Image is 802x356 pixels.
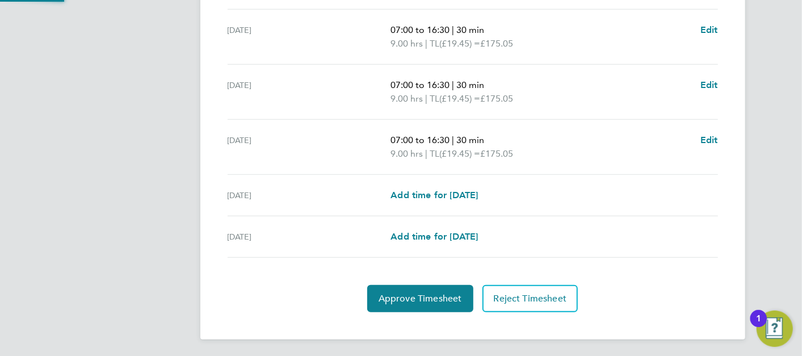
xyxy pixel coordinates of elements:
[425,38,427,49] span: |
[390,135,450,145] span: 07:00 to 16:30
[452,24,454,35] span: |
[379,293,462,304] span: Approve Timesheet
[390,79,450,90] span: 07:00 to 16:30
[439,38,480,49] span: (£19.45) =
[390,24,450,35] span: 07:00 to 16:30
[390,38,423,49] span: 9.00 hrs
[700,78,718,92] a: Edit
[456,24,484,35] span: 30 min
[452,79,454,90] span: |
[390,189,478,202] a: Add time for [DATE]
[452,135,454,145] span: |
[390,93,423,104] span: 9.00 hrs
[228,189,391,202] div: [DATE]
[430,37,439,51] span: TL
[425,93,427,104] span: |
[494,293,567,304] span: Reject Timesheet
[430,147,439,161] span: TL
[425,148,427,159] span: |
[439,148,480,159] span: (£19.45) =
[756,319,761,333] div: 1
[430,92,439,106] span: TL
[390,190,478,200] span: Add time for [DATE]
[700,133,718,147] a: Edit
[480,38,513,49] span: £175.05
[700,135,718,145] span: Edit
[390,148,423,159] span: 9.00 hrs
[700,23,718,37] a: Edit
[228,230,391,244] div: [DATE]
[482,285,578,312] button: Reject Timesheet
[480,148,513,159] span: £175.05
[228,133,391,161] div: [DATE]
[456,79,484,90] span: 30 min
[367,285,473,312] button: Approve Timesheet
[757,311,793,347] button: Open Resource Center, 1 new notification
[700,79,718,90] span: Edit
[390,231,478,242] span: Add time for [DATE]
[439,93,480,104] span: (£19.45) =
[456,135,484,145] span: 30 min
[480,93,513,104] span: £175.05
[228,23,391,51] div: [DATE]
[390,230,478,244] a: Add time for [DATE]
[700,24,718,35] span: Edit
[228,78,391,106] div: [DATE]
